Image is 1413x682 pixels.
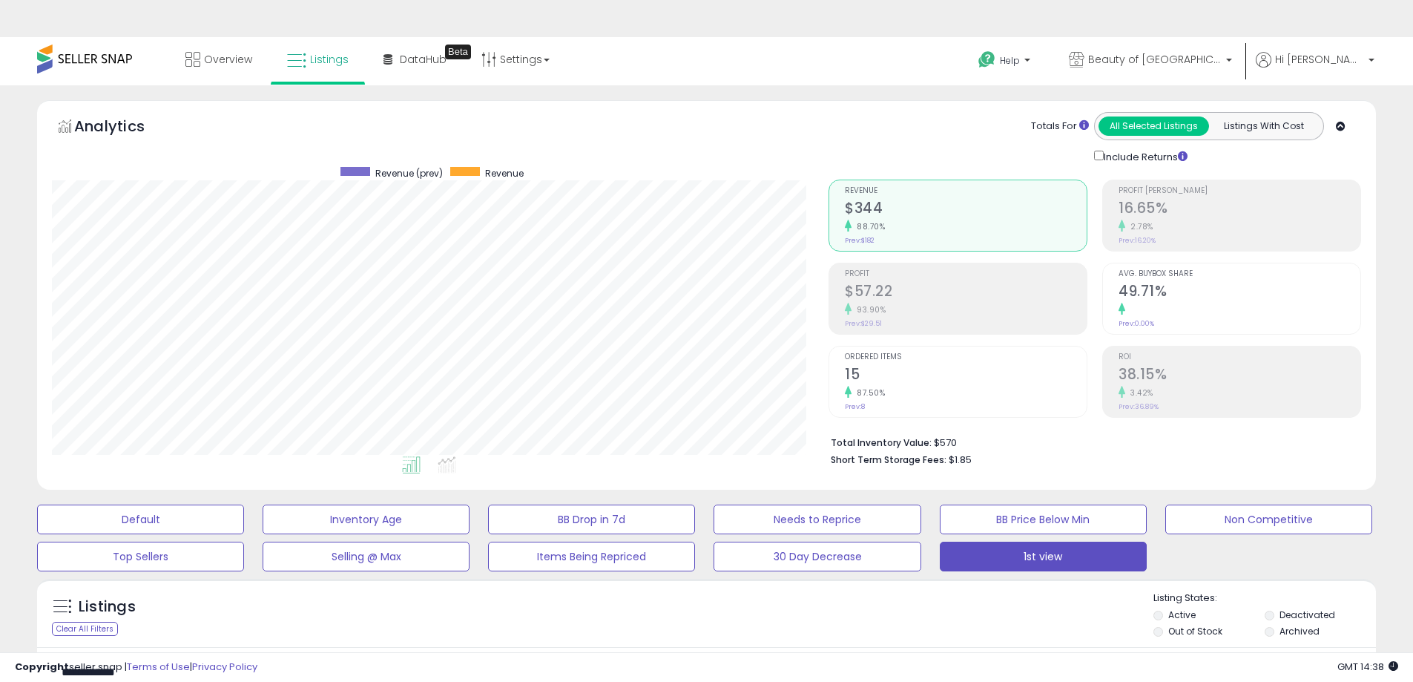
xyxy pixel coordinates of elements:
[15,660,257,675] div: seller snap | |
[845,366,1087,386] h2: 15
[1153,591,1376,606] p: Listing States:
[1119,353,1360,361] span: ROI
[174,37,263,82] a: Overview
[852,304,886,315] small: 93.90%
[714,505,920,534] button: Needs to Reprice
[263,542,470,571] button: Selling @ Max
[1099,117,1209,136] button: All Selected Listings
[845,319,882,328] small: Prev: $29.51
[74,116,174,140] h5: Analytics
[485,167,524,180] span: Revenue
[1125,387,1153,399] small: 3.42%
[1275,52,1364,67] span: Hi [PERSON_NAME]
[845,236,875,245] small: Prev: $182
[1279,609,1335,621] label: Deactivated
[845,200,1087,220] h2: $344
[1208,117,1319,136] button: Listings With Cost
[1279,625,1320,637] label: Archived
[263,505,470,534] button: Inventory Age
[978,50,996,69] i: Get Help
[1119,236,1156,245] small: Prev: 16.20%
[940,542,1147,571] button: 1st view
[37,505,244,534] button: Default
[1119,366,1360,386] h2: 38.15%
[1119,402,1159,411] small: Prev: 36.89%
[1256,52,1374,85] a: Hi [PERSON_NAME]
[1058,37,1243,85] a: Beauty of [GEOGRAPHIC_DATA]
[949,453,972,467] span: $1.85
[400,52,447,67] span: DataHub
[1125,221,1153,232] small: 2.78%
[1119,187,1360,195] span: Profit [PERSON_NAME]
[375,167,443,180] span: Revenue (prev)
[940,505,1147,534] button: BB Price Below Min
[831,436,932,449] b: Total Inventory Value:
[1000,54,1020,67] span: Help
[1119,283,1360,303] h2: 49.71%
[445,45,471,59] div: Tooltip anchor
[1031,119,1089,134] div: Totals For
[845,402,865,411] small: Prev: 8
[1083,148,1205,165] div: Include Returns
[310,52,349,67] span: Listings
[470,37,561,82] a: Settings
[1119,270,1360,278] span: Avg. Buybox Share
[1168,609,1196,621] label: Active
[204,52,252,67] span: Overview
[15,660,69,674] strong: Copyright
[488,542,695,571] button: Items Being Repriced
[488,505,695,534] button: BB Drop in 7d
[79,597,136,617] h5: Listings
[714,542,920,571] button: 30 Day Decrease
[845,283,1087,303] h2: $57.22
[831,453,946,466] b: Short Term Storage Fees:
[845,187,1087,195] span: Revenue
[852,221,885,232] small: 88.70%
[1119,200,1360,220] h2: 16.65%
[52,622,118,636] div: Clear All Filters
[1119,319,1154,328] small: Prev: 0.00%
[1337,660,1398,674] span: 2025-09-11 14:38 GMT
[372,37,458,82] a: DataHub
[1088,52,1222,67] span: Beauty of [GEOGRAPHIC_DATA]
[845,353,1087,361] span: Ordered Items
[1168,625,1222,637] label: Out of Stock
[276,37,360,82] a: Listings
[852,387,885,399] small: 87.50%
[37,542,244,571] button: Top Sellers
[1165,505,1372,534] button: Non Competitive
[831,433,1350,450] li: $570
[966,39,1045,85] a: Help
[845,270,1087,278] span: Profit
